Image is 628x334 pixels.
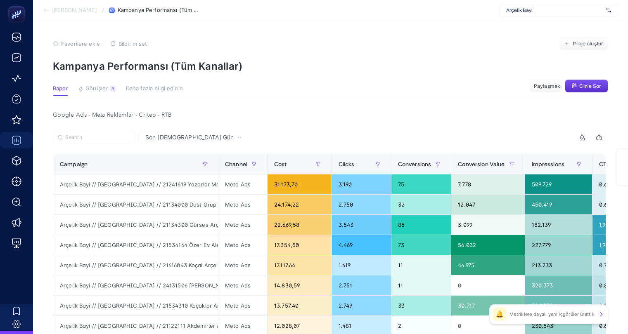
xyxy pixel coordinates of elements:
[53,275,218,295] div: Arçelik Bayi // [GEOGRAPHIC_DATA] // 24131506 [PERSON_NAME]lik - İE // [GEOGRAPHIC_DATA] Bölgesi ...
[53,174,218,194] div: Arçelik Bayi // [GEOGRAPHIC_DATA] // 21241619 Yazarlar Mobilya Arçelik - ÇYK // [GEOGRAPHIC_DATA]...
[332,174,391,194] div: 3.190
[525,174,592,194] div: 509.729
[53,195,218,214] div: Arçelik Bayi // [GEOGRAPHIC_DATA] // 21134000 Dost Grup - Artı Ticaret Arçelik - ID // İstanbul &...
[391,296,451,315] div: 33
[52,7,97,13] font: [PERSON_NAME]
[451,235,524,255] div: 56.032
[268,195,332,214] div: 24.174,22
[268,174,332,194] div: 31.173,70
[565,80,608,93] button: Cin'e Sor
[398,161,431,167] span: Conversions
[268,235,332,255] div: 17.354,50
[60,161,88,167] span: Campaign
[218,195,267,214] div: Meta Ads
[225,161,247,167] span: Channel
[332,296,391,315] div: 2.749
[391,255,451,275] div: 11
[332,195,391,214] div: 2.750
[268,255,332,275] div: 17.117,64
[102,7,104,13] font: /
[218,235,267,255] div: Meta Ads
[525,235,592,255] div: 227.779
[573,40,603,47] font: Proje oluştur
[606,6,611,14] img: svg%3e
[451,296,524,315] div: 30.717
[391,174,451,194] div: 75
[525,275,592,295] div: 320.373
[495,311,504,318] font: 🔔
[126,85,183,92] font: Daha fazla bilgi edinin
[53,40,100,47] button: Favorilere ekle
[451,275,524,295] div: 0
[332,235,391,255] div: 4.469
[599,161,610,167] span: CTR
[118,40,149,47] font: Bildirim seti
[529,80,562,93] button: Paylaşmak
[339,161,355,167] span: Clicks
[391,195,451,214] div: 32
[268,275,332,295] div: 14.830,59
[332,275,391,295] div: 2.751
[332,215,391,235] div: 3.543
[534,83,560,89] font: Paylaşmak
[525,296,592,315] div: 324.738
[391,235,451,255] div: 73
[274,161,287,167] span: Cost
[579,83,601,89] font: Cin'e Sor
[391,275,451,295] div: 11
[268,215,332,235] div: 22.669,58
[559,37,608,50] button: Proje oluştur
[268,296,332,315] div: 13.757,40
[458,161,505,167] span: Conversion Value
[218,255,267,275] div: Meta Ads
[451,255,524,275] div: 46.975
[525,255,592,275] div: 213.733
[145,134,234,141] font: Son [DEMOGRAPHIC_DATA] Gün
[218,174,267,194] div: Meta Ads
[218,275,267,295] div: Meta Ads
[525,215,592,235] div: 182.139
[85,85,108,92] font: Görüşler
[53,85,68,92] font: Rapor
[118,7,216,13] font: Kampanya Performansı (Tüm Kanallar)
[451,174,524,194] div: 7.778
[525,195,592,214] div: 450.419
[110,40,149,47] button: Bildirim seti
[510,311,595,317] font: Metriklere dayalı yeni içgörüler ürettik
[53,235,218,255] div: Arçelik Bayi // [GEOGRAPHIC_DATA] // 21534164 Özer Ev Aletleri Arçelik - [GEOGRAPHIC_DATA] - ID /...
[218,215,267,235] div: Meta Ads
[506,7,533,13] font: Arçelik Bayi
[332,255,391,275] div: 1.619
[53,296,218,315] div: Arçelik Bayi // [GEOGRAPHIC_DATA] // 21534310 Koçaklar Arçelik - ID // [GEOGRAPHIC_DATA] & Trakya...
[53,255,218,275] div: Arçelik Bayi // [GEOGRAPHIC_DATA] // 21616043 Koçal Arçelik - [GEOGRAPHIC_DATA] - ÇYK // [GEOGRAP...
[61,40,100,47] font: Favorilere ekle
[451,215,524,235] div: 3.099
[65,134,130,141] input: Search
[532,161,565,167] span: Impressions
[111,86,114,91] font: 8
[218,296,267,315] div: Meta Ads
[391,215,451,235] div: 85
[53,215,218,235] div: Arçelik Bayi // [GEOGRAPHIC_DATA] // 21134300 Gürses Arçelik - [GEOGRAPHIC_DATA] - ID - Video // ...
[53,60,242,72] font: Kampanya Performansı (Tüm Kanallar)
[451,195,524,214] div: 12.047
[53,112,172,118] font: Google Ads - Meta Reklamlar - Criteo - RTB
